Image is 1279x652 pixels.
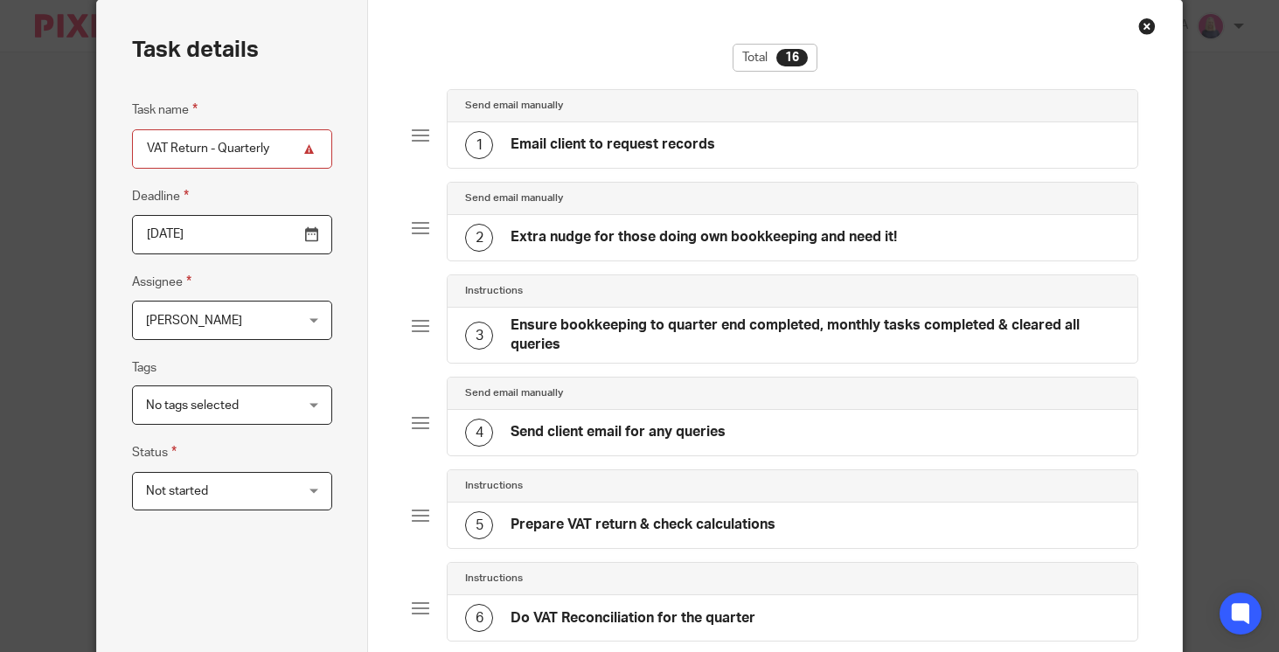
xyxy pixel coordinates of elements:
[511,423,726,441] h4: Send client email for any queries
[132,215,332,254] input: Pick a date
[511,228,897,246] h4: Extra nudge for those doing own bookkeeping and need it!
[465,386,563,400] h4: Send email manually
[511,516,775,534] h4: Prepare VAT return & check calculations
[146,485,208,497] span: Not started
[465,572,523,586] h4: Instructions
[132,100,198,120] label: Task name
[465,479,523,493] h4: Instructions
[132,359,156,377] label: Tags
[132,129,332,169] input: Task name
[511,316,1120,354] h4: Ensure bookkeeping to quarter end completed, monthly tasks completed & cleared all queries
[776,49,808,66] div: 16
[132,186,189,206] label: Deadline
[132,272,191,292] label: Assignee
[511,135,715,154] h4: Email client to request records
[465,419,493,447] div: 4
[465,604,493,632] div: 6
[1138,17,1156,35] div: Close this dialog window
[511,609,755,628] h4: Do VAT Reconciliation for the quarter
[465,322,493,350] div: 3
[733,44,817,72] div: Total
[146,315,242,327] span: [PERSON_NAME]
[132,35,259,65] h2: Task details
[465,511,493,539] div: 5
[465,224,493,252] div: 2
[465,99,563,113] h4: Send email manually
[465,284,523,298] h4: Instructions
[146,399,239,412] span: No tags selected
[465,131,493,159] div: 1
[465,191,563,205] h4: Send email manually
[132,442,177,462] label: Status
